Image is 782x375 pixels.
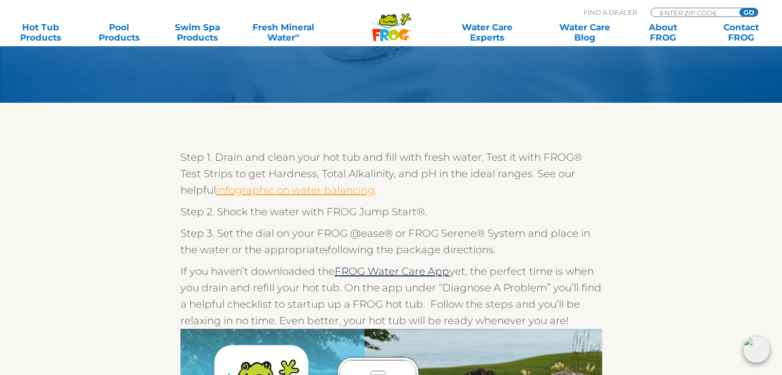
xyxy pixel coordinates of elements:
p: Find A Dealer [584,8,637,17]
a: Water CareExperts [438,22,537,43]
p: If you haven’t downloaded the yet, the perfect time is when you drain and refill your hot tub. On... [180,263,602,329]
a: Hot TubProducts [10,22,71,43]
input: Zip Code Form [659,8,728,17]
a: AboutFROG [632,22,693,43]
sup: ∞ [295,31,299,39]
a: ContactFROG [711,22,772,43]
p: Step 2. Shock the water with FROG Jump Start®. [180,203,602,220]
a: Fresh MineralWater∞ [245,22,321,43]
input: GO [739,8,758,16]
p: Step 3. Set the dial on your FROG @ease® or FROG Serene® System and place in the water or the app... [180,225,602,258]
a: Swim SpaProducts [167,22,228,43]
a: FROG Water Care App [335,265,449,277]
img: openIcon [743,336,770,363]
a: infographic on water balancing [216,184,375,196]
a: PoolProducts [88,22,149,43]
a: Water CareBlog [554,22,615,43]
span: , [325,243,328,256]
p: Step 1. Drain and clean your hot tub and fill with fresh water. Test it with FROG® Test Strips to... [180,149,602,198]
